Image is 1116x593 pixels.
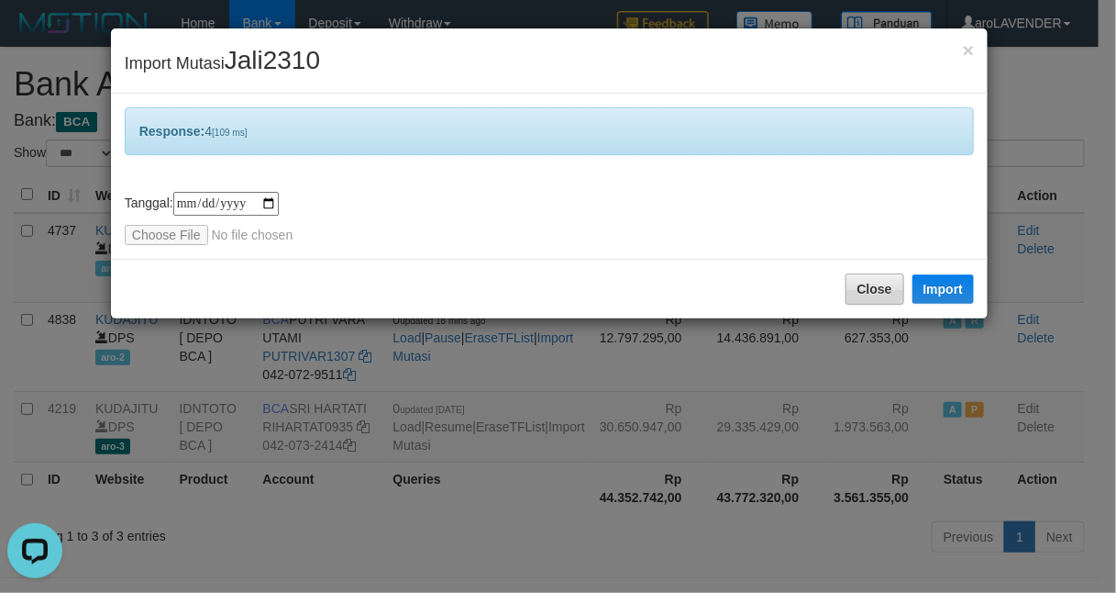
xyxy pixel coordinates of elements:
b: Response: [139,124,205,139]
span: × [963,39,974,61]
span: Jali2310 [225,46,320,74]
span: Import Mutasi [125,54,320,73]
div: 4 [125,107,974,155]
button: Close [963,40,974,60]
span: [109 ms] [212,128,247,138]
div: Tanggal: [125,192,974,245]
button: Import [912,274,975,304]
button: Open LiveChat chat widget [7,7,62,62]
button: Close [845,274,904,305]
